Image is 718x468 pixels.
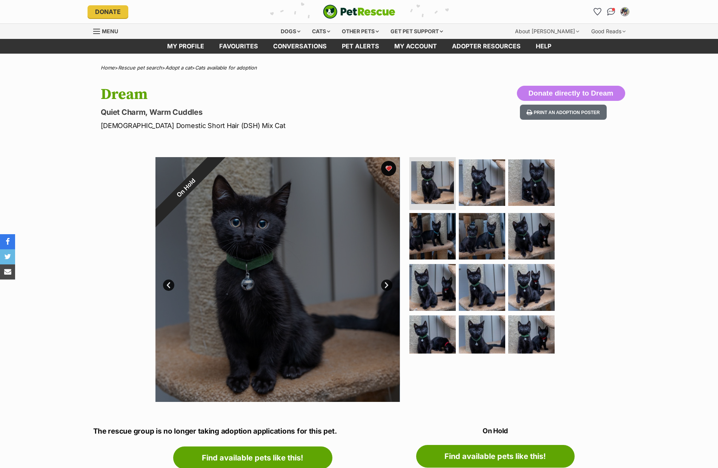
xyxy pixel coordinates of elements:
[444,39,528,54] a: Adopter resources
[163,280,174,291] a: Prev
[275,24,306,39] div: Dogs
[517,86,625,101] button: Donate directly to Dream
[619,6,631,18] button: My account
[101,120,420,131] p: [DEMOGRAPHIC_DATA] Domestic Short Hair (DSH) Mix Cat
[334,39,387,54] a: Pet alerts
[508,213,555,259] img: Photo of Dream
[459,315,505,362] img: Photo of Dream
[323,5,395,19] img: logo-cat-932fe2b9b8326f06289b0f2fb663e598f794de774fb13d1741a6617ecf9a85b4.svg
[101,65,115,71] a: Home
[101,107,420,117] p: Quiet Charm, Warm Cuddles
[93,24,123,37] a: Menu
[101,86,420,103] h1: Dream
[586,24,631,39] div: Good Reads
[165,65,192,71] a: Adopt a cat
[82,65,637,71] div: > > >
[385,24,448,39] div: Get pet support
[411,161,454,204] img: Photo of Dream
[508,315,555,362] img: Photo of Dream
[387,39,444,54] a: My account
[409,264,456,310] img: Photo of Dream
[621,8,629,15] img: RJ Skerratt profile pic
[381,280,392,291] a: Next
[160,39,212,54] a: My profile
[102,28,118,34] span: Menu
[118,65,162,71] a: Rescue pet search
[510,24,584,39] div: About [PERSON_NAME]
[459,213,505,259] img: Photo of Dream
[592,6,604,18] a: Favourites
[459,264,505,310] img: Photo of Dream
[266,39,334,54] a: conversations
[459,159,505,206] img: Photo of Dream
[138,140,234,235] div: On Hold
[409,315,456,362] img: Photo of Dream
[307,24,335,39] div: Cats
[520,105,607,120] button: Print an adoption poster
[605,6,617,18] a: Conversations
[93,426,412,437] p: The rescue group is no longer taking adoption applications for this pet.
[416,445,575,468] a: Find available pets like this!
[508,159,555,206] img: Photo of Dream
[195,65,257,71] a: Cats available for adoption
[381,161,396,176] button: favourite
[88,5,128,18] a: Donate
[508,264,555,310] img: Photo of Dream
[607,8,615,15] img: chat-41dd97257d64d25036548639549fe6c8038ab92f7586957e7f3b1b290dea8141.svg
[528,39,559,54] a: Help
[323,5,395,19] a: PetRescue
[409,213,456,259] img: Photo of Dream
[337,24,384,39] div: Other pets
[592,6,631,18] ul: Account quick links
[212,39,266,54] a: Favourites
[416,426,575,436] p: On Hold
